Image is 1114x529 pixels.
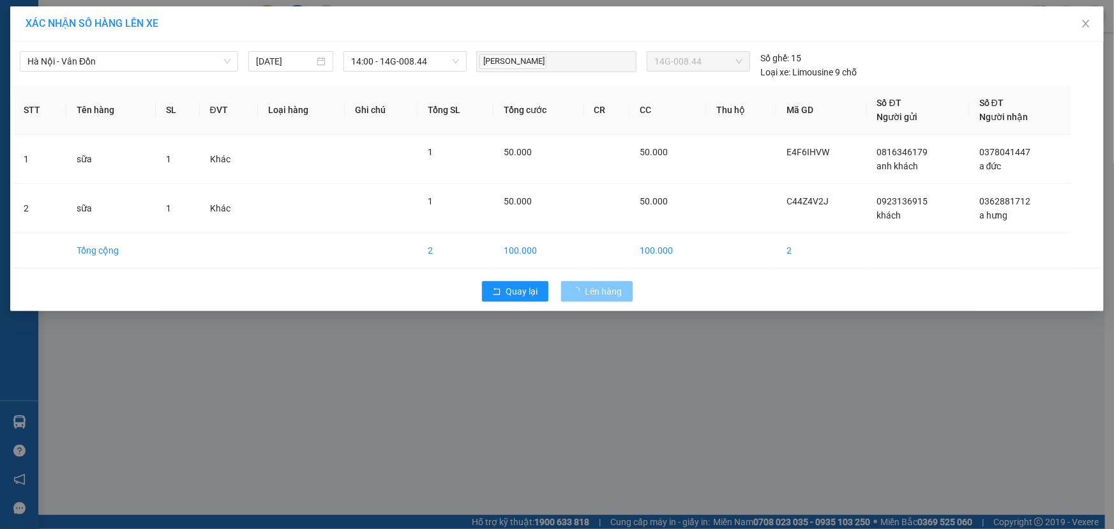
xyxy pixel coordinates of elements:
span: 50.000 [504,196,532,206]
span: khách [877,210,901,220]
td: Khác [200,135,259,184]
th: Thu hộ [706,86,776,135]
div: Limousine 9 chỗ [760,65,857,79]
span: anh khách [877,161,919,171]
span: rollback [492,287,501,297]
span: a hưng [979,210,1007,220]
button: rollbackQuay lại [482,281,548,302]
div: 15 [760,51,801,65]
td: 2 [13,184,66,233]
span: 0923136915 [877,196,928,206]
span: 50.000 [640,196,668,206]
span: 1 [428,147,433,157]
span: 0362881712 [979,196,1030,206]
th: Loại hàng [258,86,345,135]
th: CR [584,86,629,135]
th: Tổng cước [493,86,584,135]
span: 50.000 [640,147,668,157]
span: Số ĐT [979,98,1004,108]
span: close [1081,19,1091,29]
td: 100.000 [629,233,706,268]
span: Lên hàng [585,284,622,298]
span: Số ghế: [760,51,789,65]
td: Khác [200,184,259,233]
td: 1 [13,135,66,184]
span: 0378041447 [979,147,1030,157]
button: Lên hàng [561,281,633,302]
span: C44Z4V2J [787,196,829,206]
span: Người gửi [877,112,918,122]
span: 0816346179 [877,147,928,157]
span: Quay lại [506,284,538,298]
th: SL [156,86,200,135]
td: sữa [66,184,156,233]
th: Mã GD [776,86,867,135]
span: E4F6IHVW [787,147,829,157]
span: XÁC NHẬN SỐ HÀNG LÊN XE [26,17,158,29]
span: Hà Nội - Vân Đồn [27,52,230,71]
span: a đức [979,161,1002,171]
th: CC [629,86,706,135]
span: 1 [166,203,171,213]
span: Loại xe: [760,65,790,79]
span: 50.000 [504,147,532,157]
td: sữa [66,135,156,184]
td: 100.000 [493,233,584,268]
td: Tổng cộng [66,233,156,268]
span: 14G-008.44 [654,52,742,71]
span: [PERSON_NAME] [479,54,546,69]
span: loading [571,287,585,296]
td: 2 [418,233,493,268]
th: STT [13,86,66,135]
button: Close [1068,6,1104,42]
span: Người nhận [979,112,1028,122]
th: Ghi chú [345,86,418,135]
td: 2 [776,233,867,268]
th: ĐVT [200,86,259,135]
span: Số ĐT [877,98,901,108]
span: 1 [428,196,433,206]
span: 1 [166,154,171,164]
th: Tổng SL [418,86,493,135]
th: Tên hàng [66,86,156,135]
input: 13/08/2025 [256,54,314,68]
span: 14:00 - 14G-008.44 [351,52,459,71]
